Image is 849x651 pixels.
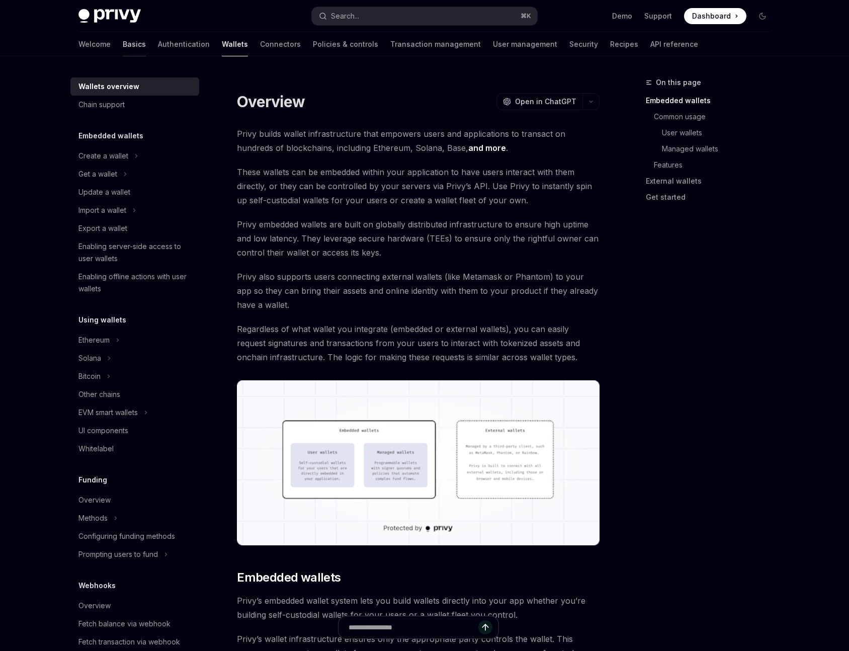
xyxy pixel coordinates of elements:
[612,11,632,21] a: Demo
[78,240,193,265] div: Enabling server-side access to user wallets
[78,600,111,612] div: Overview
[468,143,506,153] a: and more
[684,8,746,24] a: Dashboard
[78,548,158,560] div: Prompting users to fund
[260,32,301,56] a: Connectors
[70,491,199,509] a: Overview
[646,173,779,189] a: External wallets
[656,76,701,89] span: On this page
[78,352,101,364] div: Solana
[70,183,199,201] a: Update a wallet
[70,96,199,114] a: Chain support
[70,597,199,615] a: Overview
[646,93,779,109] a: Embedded wallets
[70,615,199,633] a: Fetch balance via webhook
[78,130,143,142] h5: Embedded wallets
[646,189,779,205] a: Get started
[78,80,139,93] div: Wallets overview
[78,636,180,648] div: Fetch transaction via webhook
[70,509,199,527] button: Toggle Methods section
[237,270,600,312] span: Privy also supports users connecting external wallets (like Metamask or Phantom) to your app so t...
[237,217,600,260] span: Privy embedded wallets are built on globally distributed infrastructure to ensure high uptime and...
[70,219,199,237] a: Export a wallet
[78,580,116,592] h5: Webhooks
[78,9,141,23] img: dark logo
[646,125,779,141] a: User wallets
[70,403,199,422] button: Toggle EVM smart wallets section
[70,331,199,349] button: Toggle Ethereum section
[70,237,199,268] a: Enabling server-side access to user wallets
[646,141,779,157] a: Managed wallets
[70,349,199,367] button: Toggle Solana section
[754,8,771,24] button: Toggle dark mode
[70,268,199,298] a: Enabling offline actions with user wallets
[78,204,126,216] div: Import a wallet
[646,157,779,173] a: Features
[237,380,600,545] img: images/walletoverview.png
[515,97,576,107] span: Open in ChatGPT
[692,11,731,21] span: Dashboard
[158,32,210,56] a: Authentication
[78,443,114,455] div: Whitelabel
[650,32,698,56] a: API reference
[78,425,128,437] div: UI components
[70,201,199,219] button: Toggle Import a wallet section
[78,512,108,524] div: Methods
[496,93,582,110] button: Open in ChatGPT
[222,32,248,56] a: Wallets
[78,99,125,111] div: Chain support
[644,11,672,21] a: Support
[78,334,110,346] div: Ethereum
[237,93,305,111] h1: Overview
[78,32,111,56] a: Welcome
[493,32,557,56] a: User management
[78,186,130,198] div: Update a wallet
[78,222,127,234] div: Export a wallet
[70,633,199,651] a: Fetch transaction via webhook
[78,168,117,180] div: Get a wallet
[70,165,199,183] button: Toggle Get a wallet section
[331,10,359,22] div: Search...
[349,616,478,638] input: Ask a question...
[78,406,138,419] div: EVM smart wallets
[78,530,175,542] div: Configuring funding methods
[78,271,193,295] div: Enabling offline actions with user wallets
[78,314,126,326] h5: Using wallets
[610,32,638,56] a: Recipes
[78,150,128,162] div: Create a wallet
[70,545,199,563] button: Toggle Prompting users to fund section
[646,109,779,125] a: Common usage
[78,388,120,400] div: Other chains
[237,127,600,155] span: Privy builds wallet infrastructure that empowers users and applications to transact on hundreds o...
[70,147,199,165] button: Toggle Create a wallet section
[237,165,600,207] span: These wallets can be embedded within your application to have users interact with them directly, ...
[569,32,598,56] a: Security
[70,422,199,440] a: UI components
[70,440,199,458] a: Whitelabel
[478,620,492,634] button: Send message
[78,618,171,630] div: Fetch balance via webhook
[78,474,107,486] h5: Funding
[313,32,378,56] a: Policies & controls
[237,594,600,622] span: Privy’s embedded wallet system lets you build wallets directly into your app whether you’re build...
[312,7,537,25] button: Open search
[78,494,111,506] div: Overview
[70,77,199,96] a: Wallets overview
[237,569,341,586] span: Embedded wallets
[70,527,199,545] a: Configuring funding methods
[237,322,600,364] span: Regardless of what wallet you integrate (embedded or external wallets), you can easily request si...
[123,32,146,56] a: Basics
[70,367,199,385] button: Toggle Bitcoin section
[78,370,101,382] div: Bitcoin
[521,12,531,20] span: ⌘ K
[390,32,481,56] a: Transaction management
[70,385,199,403] a: Other chains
